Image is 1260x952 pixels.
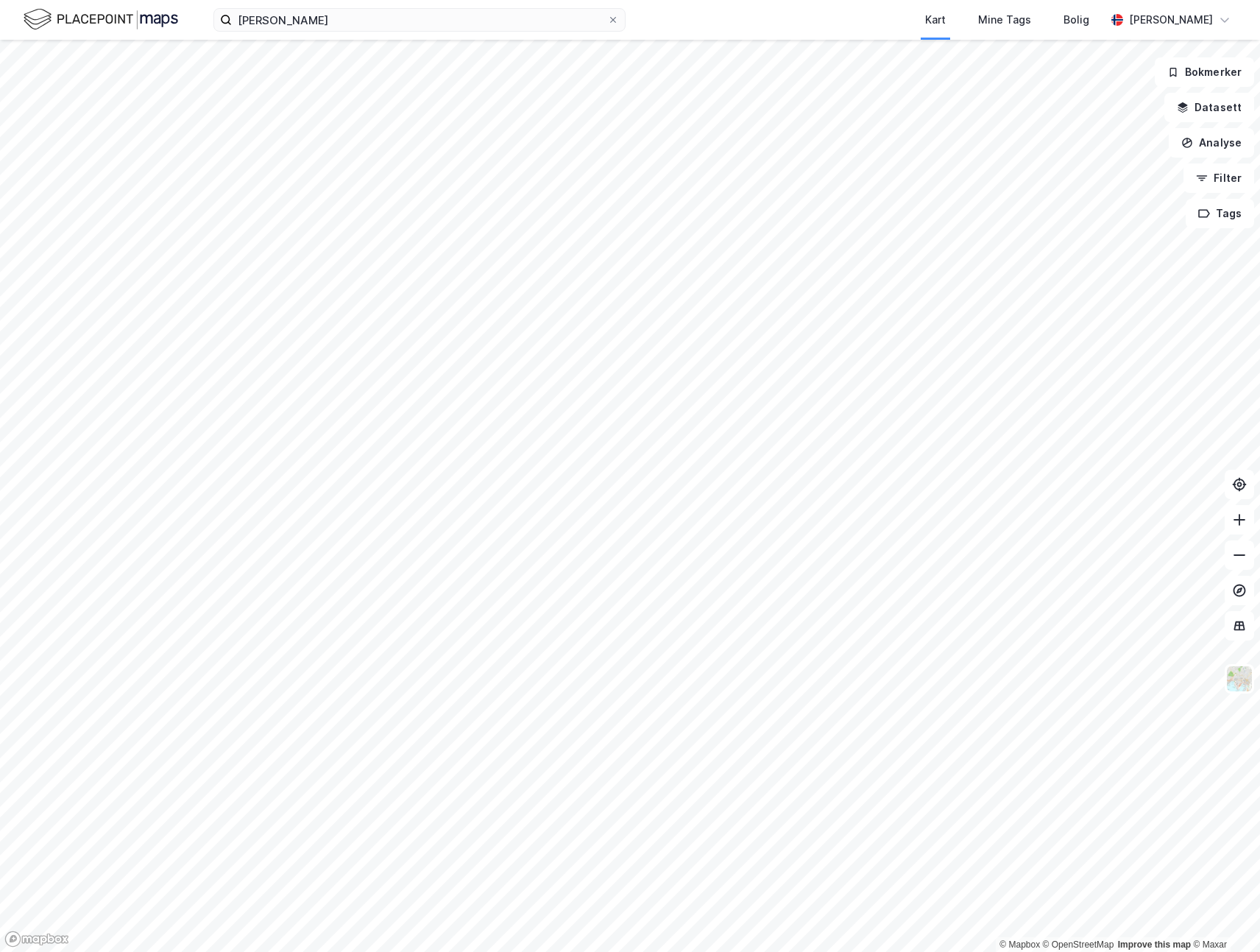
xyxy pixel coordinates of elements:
[1225,665,1253,693] img: Z
[1155,57,1254,87] button: Bokmerker
[1118,939,1191,950] a: Improve this map
[1186,881,1260,952] div: Kontrollprogram for chat
[24,7,178,32] img: logo.f888ab2527a4732fd821a326f86c7f29.svg
[1169,128,1254,158] button: Analyse
[999,939,1040,950] a: Mapbox
[1186,199,1254,228] button: Tags
[1043,939,1114,950] a: OpenStreetMap
[1129,11,1213,29] div: [PERSON_NAME]
[1164,93,1254,122] button: Datasett
[232,9,607,31] input: Søk på adresse, matrikkel, gårdeiere, leietakere eller personer
[925,11,946,29] div: Kart
[1063,11,1089,29] div: Bolig
[1183,163,1254,193] button: Filter
[978,11,1031,29] div: Mine Tags
[1186,881,1260,952] iframe: Chat Widget
[4,931,69,948] a: Mapbox homepage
